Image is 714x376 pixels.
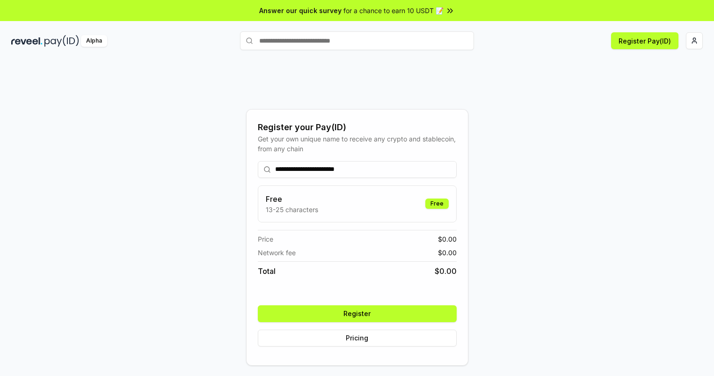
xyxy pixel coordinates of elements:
[266,193,318,205] h3: Free
[11,35,43,47] img: reveel_dark
[44,35,79,47] img: pay_id
[258,121,457,134] div: Register your Pay(ID)
[425,199,449,209] div: Free
[258,265,276,277] span: Total
[438,234,457,244] span: $ 0.00
[81,35,107,47] div: Alpha
[343,6,444,15] span: for a chance to earn 10 USDT 📝
[258,234,273,244] span: Price
[435,265,457,277] span: $ 0.00
[258,248,296,258] span: Network fee
[258,134,457,154] div: Get your own unique name to receive any crypto and stablecoin, from any chain
[258,330,457,347] button: Pricing
[438,248,457,258] span: $ 0.00
[258,305,457,322] button: Register
[259,6,342,15] span: Answer our quick survey
[611,32,678,49] button: Register Pay(ID)
[266,205,318,214] p: 13-25 characters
